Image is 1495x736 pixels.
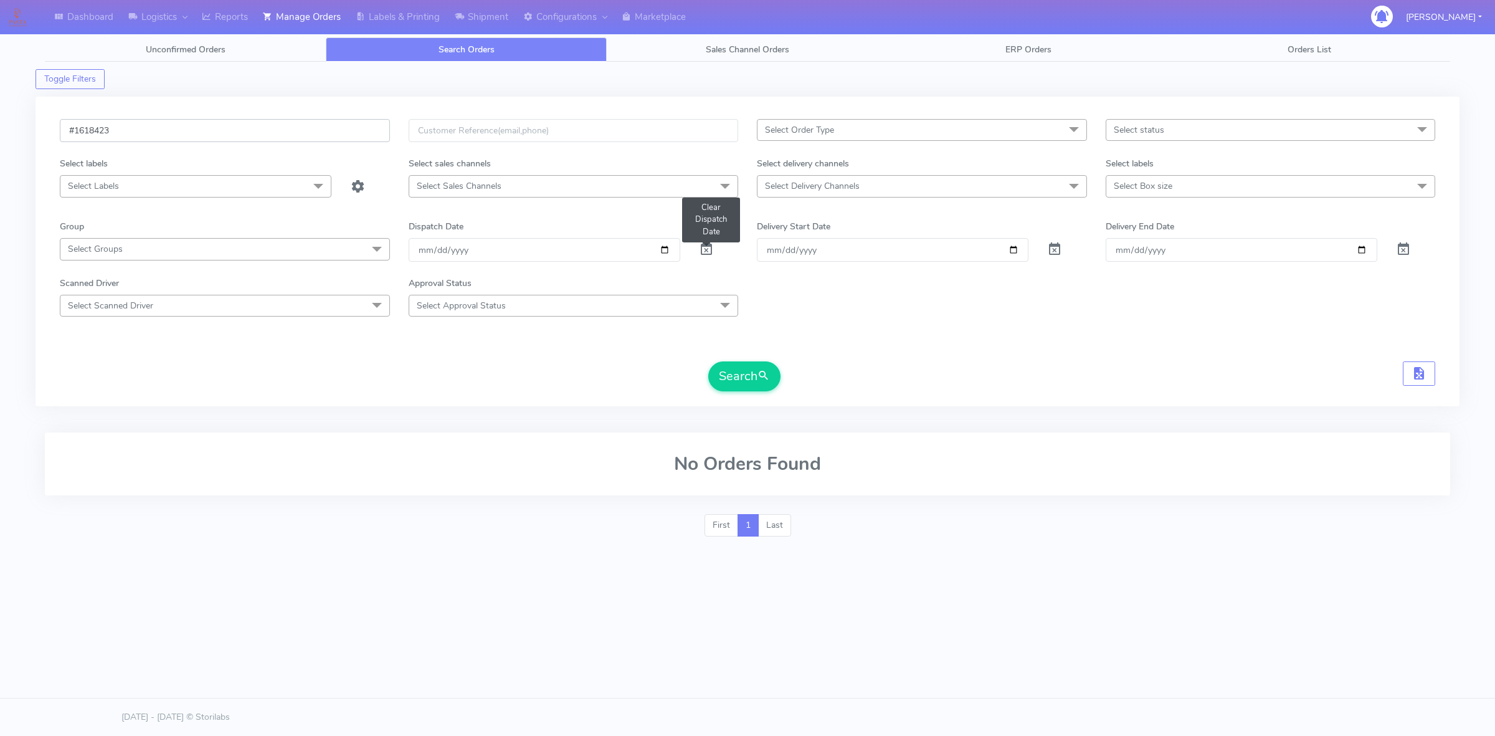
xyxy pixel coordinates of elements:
[45,37,1450,62] ul: Tabs
[1114,124,1164,136] span: Select status
[409,220,463,233] label: Dispatch Date
[1288,44,1331,55] span: Orders List
[36,69,105,89] button: Toggle Filters
[60,277,119,290] label: Scanned Driver
[68,300,153,312] span: Select Scanned Driver
[146,44,225,55] span: Unconfirmed Orders
[738,514,759,537] a: 1
[409,277,472,290] label: Approval Status
[68,180,119,192] span: Select Labels
[68,243,123,255] span: Select Groups
[757,157,849,170] label: Select delivery channels
[60,157,108,170] label: Select labels
[409,119,739,142] input: Customer Reference(email,phone)
[417,180,501,192] span: Select Sales Channels
[60,454,1435,474] h2: No Orders Found
[765,124,834,136] span: Select Order Type
[1106,220,1174,233] label: Delivery End Date
[1114,180,1172,192] span: Select Box size
[60,119,390,142] input: Order Id
[757,220,830,233] label: Delivery Start Date
[706,44,789,55] span: Sales Channel Orders
[765,180,860,192] span: Select Delivery Channels
[708,361,781,391] button: Search
[409,157,491,170] label: Select sales channels
[439,44,495,55] span: Search Orders
[60,220,84,233] label: Group
[1005,44,1051,55] span: ERP Orders
[417,300,506,312] span: Select Approval Status
[1106,157,1154,170] label: Select labels
[1397,4,1491,30] button: [PERSON_NAME]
